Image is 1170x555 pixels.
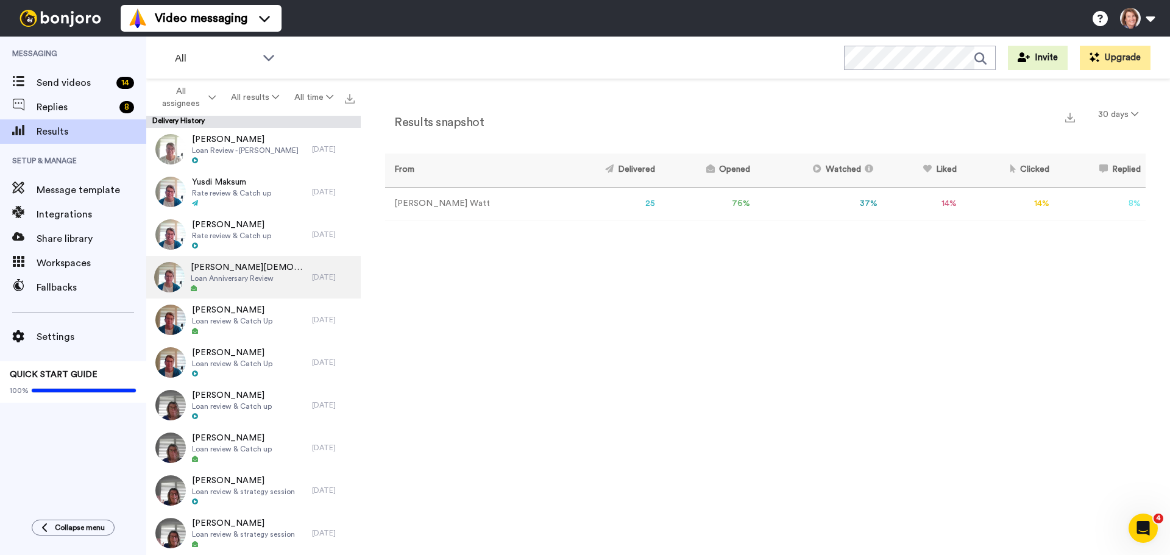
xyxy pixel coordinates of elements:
th: Opened [660,154,755,187]
span: Yusdi Maksum [192,176,271,188]
button: All time [287,87,341,108]
iframe: Intercom live chat [1129,514,1158,543]
img: 479726e2-ab3d-4fc1-8e0a-898e0951b319-thumb.jpg [155,347,186,378]
span: Loan Anniversary Review [191,274,306,283]
img: b87af5e7-fb57-4831-adda-3603ba8e31a6-thumb.jpg [155,134,186,164]
span: All assignees [157,85,206,110]
button: Collapse menu [32,520,115,536]
span: QUICK START GUIDE [10,370,97,379]
img: e02a2810-c846-4a0f-bee3-41f02f2b66ec-thumb.jpg [155,390,186,420]
span: [PERSON_NAME] [192,219,271,231]
a: [PERSON_NAME]Loan review & strategy session[DATE] [146,512,361,554]
span: Replies [37,100,115,115]
img: 7dcc4ffc-4c03-4ce5-9af8-7c1b0ca89859-thumb.jpg [155,177,186,207]
span: Loan review & Catch Up [192,359,272,369]
span: Loan review & strategy session [192,487,295,497]
a: Yusdi MaksumRate review & Catch up[DATE] [146,171,361,213]
td: 14 % [962,187,1054,221]
div: [DATE] [312,315,355,325]
div: 14 [116,77,134,89]
img: 479726e2-ab3d-4fc1-8e0a-898e0951b319-thumb.jpg [155,305,186,335]
span: 100% [10,386,29,395]
a: [PERSON_NAME]Loan review & Catch Up[DATE] [146,341,361,384]
img: export.svg [1065,113,1075,122]
button: Export a summary of each team member’s results that match this filter now. [1062,108,1079,125]
span: Fallbacks [37,280,146,295]
img: export.svg [345,94,355,104]
th: Watched [755,154,882,187]
th: Clicked [962,154,1054,187]
span: Video messaging [155,10,247,27]
a: [PERSON_NAME]Loan review & Catch up[DATE] [146,426,361,469]
img: f05bf1a3-4730-4a3d-877f-ece802b51c2d-thumb.jpg [155,475,186,506]
span: Loan review & Catch up [192,444,272,454]
a: [PERSON_NAME]Loan review & strategy session[DATE] [146,469,361,512]
h2: Results snapshot [385,116,484,129]
span: [PERSON_NAME] [192,389,272,401]
a: [PERSON_NAME]Loan Review - [PERSON_NAME][DATE] [146,128,361,171]
div: [DATE] [312,400,355,410]
span: [PERSON_NAME] [192,133,299,146]
a: [PERSON_NAME]Loan review & Catch up[DATE] [146,384,361,426]
button: Upgrade [1080,46,1150,70]
div: [DATE] [312,358,355,367]
span: All [175,51,257,66]
span: Collapse menu [55,523,105,532]
td: 14 % [882,187,962,221]
img: vm-color.svg [128,9,147,28]
span: 4 [1154,514,1163,523]
a: [PERSON_NAME]Rate review & Catch up[DATE] [146,213,361,256]
td: 76 % [660,187,755,221]
a: [PERSON_NAME]Loan review & Catch Up[DATE] [146,299,361,341]
div: [DATE] [312,187,355,197]
td: [PERSON_NAME] Watt [385,187,555,221]
span: [PERSON_NAME] [192,432,272,444]
span: [PERSON_NAME] [192,517,295,529]
img: 7dcc4ffc-4c03-4ce5-9af8-7c1b0ca89859-thumb.jpg [155,219,186,250]
th: From [385,154,555,187]
button: All results [223,87,286,108]
span: Rate review & Catch up [192,188,271,198]
button: Export all results that match these filters now. [341,88,358,107]
button: All assignees [149,80,223,115]
div: [DATE] [312,272,355,282]
td: 37 % [755,187,882,221]
div: [DATE] [312,144,355,154]
img: f05bf1a3-4730-4a3d-877f-ece802b51c2d-thumb.jpg [155,518,186,548]
a: [PERSON_NAME][DEMOGRAPHIC_DATA]Loan Anniversary Review[DATE] [146,256,361,299]
span: Workspaces [37,256,146,270]
span: [PERSON_NAME] [192,475,295,487]
button: 30 days [1091,104,1146,125]
span: [PERSON_NAME][DEMOGRAPHIC_DATA] [191,261,306,274]
span: Integrations [37,207,146,222]
span: Settings [37,330,146,344]
div: [DATE] [312,443,355,453]
div: [DATE] [312,230,355,239]
img: bj-logo-header-white.svg [15,10,106,27]
div: 8 [119,101,134,113]
th: Delivered [555,154,660,187]
div: [DATE] [312,528,355,538]
span: Loan review & strategy session [192,529,295,539]
td: 25 [555,187,660,221]
span: Results [37,124,146,139]
span: Loan review & Catch up [192,401,272,411]
td: 8 % [1054,187,1146,221]
span: Rate review & Catch up [192,231,271,241]
th: Liked [882,154,962,187]
div: Delivery History [146,116,361,128]
button: Invite [1008,46,1068,70]
th: Replied [1054,154,1146,187]
div: [DATE] [312,486,355,495]
span: Message template [37,183,146,197]
span: Loan review & Catch Up [192,316,272,326]
span: Loan Review - [PERSON_NAME] [192,146,299,155]
img: e02a2810-c846-4a0f-bee3-41f02f2b66ec-thumb.jpg [155,433,186,463]
span: Send videos [37,76,112,90]
span: [PERSON_NAME] [192,347,272,359]
span: Share library [37,232,146,246]
img: 3dd188ab-f763-493d-a5b6-ece4f2b0e88c-thumb.jpg [154,262,185,292]
span: [PERSON_NAME] [192,304,272,316]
